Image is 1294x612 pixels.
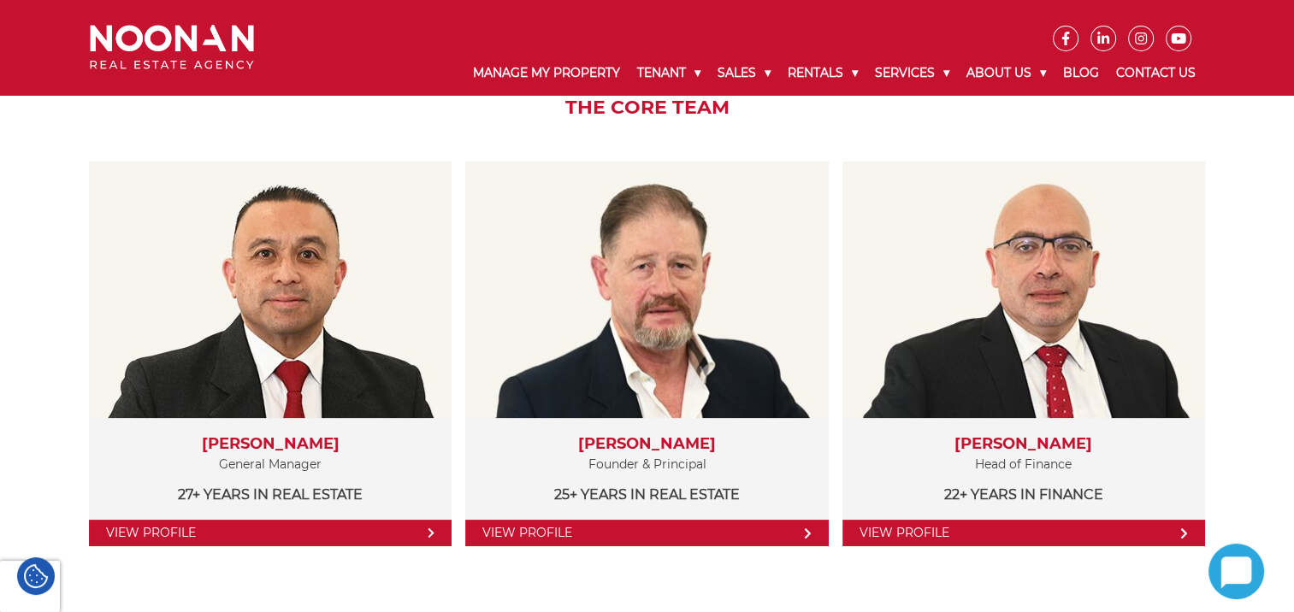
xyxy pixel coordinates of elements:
a: About Us [958,51,1055,95]
a: Contact Us [1108,51,1204,95]
div: Cookie Settings [17,557,55,595]
p: 25+ years in Real Estate [482,484,811,505]
p: 22+ years in Finance [860,484,1188,505]
a: View Profile [842,520,1205,546]
a: Sales [709,51,779,95]
h3: [PERSON_NAME] [106,435,434,454]
a: Services [866,51,958,95]
a: Tenant [629,51,709,95]
a: Rentals [779,51,866,95]
h2: The Core Team [77,97,1217,119]
p: 27+ years in Real Estate [106,484,434,505]
p: General Manager [106,454,434,475]
h3: [PERSON_NAME] [482,435,811,454]
a: View Profile [89,520,452,546]
a: Blog [1055,51,1108,95]
img: Noonan Real Estate Agency [90,25,254,70]
h3: [PERSON_NAME] [860,435,1188,454]
p: Founder & Principal [482,454,811,475]
p: Head of Finance [860,454,1188,475]
a: View Profile [465,520,828,546]
a: Manage My Property [464,51,629,95]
